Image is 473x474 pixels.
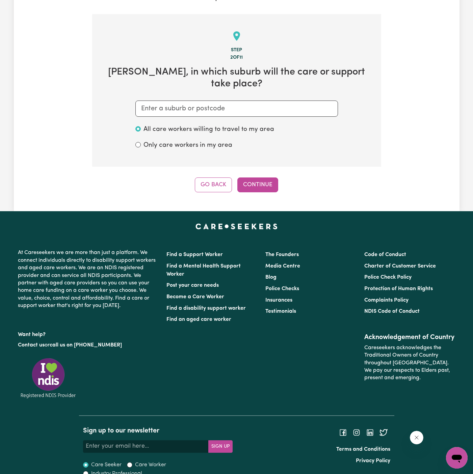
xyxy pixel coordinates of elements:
a: Contact us [18,342,45,348]
img: Registered NDIS provider [18,357,79,399]
div: 2 of 11 [103,54,370,61]
a: Find a disability support worker [166,306,246,311]
a: call us on [PHONE_NUMBER] [50,342,122,348]
a: Privacy Policy [356,458,390,464]
a: Terms and Conditions [336,447,390,452]
a: Insurances [265,298,292,303]
a: Follow Careseekers on Instagram [352,430,361,435]
p: Careseekers acknowledges the Traditional Owners of Country throughout [GEOGRAPHIC_DATA]. We pay o... [364,341,455,385]
a: Follow Careseekers on LinkedIn [366,430,374,435]
label: Care Seeker [91,461,122,469]
h2: Sign up to our newsletter [83,427,233,435]
a: Testimonials [265,309,296,314]
a: Protection of Human Rights [364,286,433,291]
button: Subscribe [208,440,233,452]
a: Complaints Policy [364,298,409,303]
a: Blog [265,275,277,280]
iframe: Close message [410,431,423,444]
h2: [PERSON_NAME] , in which suburb will the care or support take place? [103,66,370,90]
a: Become a Care Worker [166,294,224,300]
button: Continue [237,177,278,192]
a: Charter of Customer Service [364,263,436,269]
a: Find a Support Worker [166,252,223,257]
div: Step [103,47,370,54]
a: Code of Conduct [364,252,406,257]
p: At Careseekers we are more than just a platform. We connect individuals directly to disability su... [18,246,158,312]
a: Police Check Policy [364,275,412,280]
a: NDIS Code of Conduct [364,309,420,314]
p: Want help? [18,328,158,338]
button: Go Back [195,177,232,192]
h2: Acknowledgement of Country [364,333,455,341]
p: or [18,339,158,352]
iframe: Button to launch messaging window [446,447,468,469]
a: Follow Careseekers on Facebook [339,430,347,435]
a: Find a Mental Health Support Worker [166,263,241,277]
a: Police Checks [265,286,299,291]
a: Media Centre [265,263,300,269]
label: All care workers willing to travel to my area [143,125,274,135]
label: Care Worker [135,461,166,469]
a: The Founders [265,252,299,257]
a: Find an aged care worker [166,317,231,322]
span: Need any help? [4,5,41,10]
label: Only care workers in my area [143,141,232,150]
input: Enter a suburb or postcode [135,101,338,117]
a: Post your care needs [166,283,219,288]
input: Enter your email here... [83,440,209,452]
a: Careseekers home page [195,223,278,229]
a: Follow Careseekers on Twitter [379,430,388,435]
